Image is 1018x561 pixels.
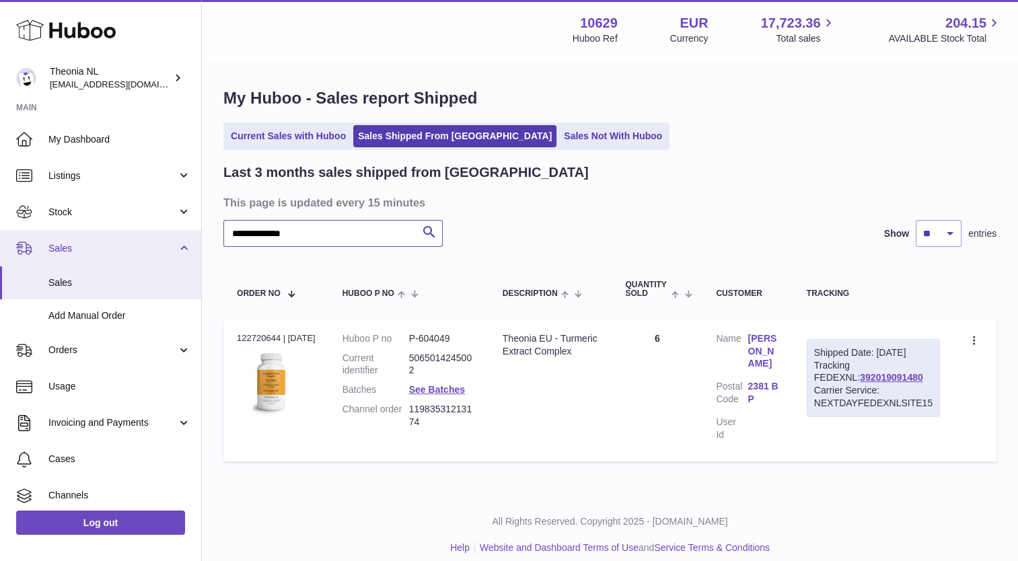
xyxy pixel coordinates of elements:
[48,416,177,429] span: Invoicing and Payments
[223,195,993,210] h3: This page is updated every 15 minutes
[237,332,316,344] div: 122720644 | [DATE]
[760,14,836,45] a: 17,723.36 Total sales
[654,542,770,553] a: Service Terms & Conditions
[409,352,476,377] dd: 5065014245002
[716,380,748,409] dt: Postal Code
[968,227,996,240] span: entries
[16,68,36,88] img: info@wholesomegoods.eu
[223,87,996,109] h1: My Huboo - Sales report Shipped
[16,511,185,535] a: Log out
[342,352,409,377] dt: Current identifier
[342,332,409,345] dt: Huboo P no
[884,227,909,240] label: Show
[680,14,708,32] strong: EUR
[450,542,470,553] a: Help
[226,125,351,147] a: Current Sales with Huboo
[409,332,476,345] dd: P-604049
[342,383,409,396] dt: Batches
[48,380,191,393] span: Usage
[748,380,779,406] a: 2381 BP
[814,346,933,359] div: Shipped Date: [DATE]
[409,384,465,395] a: See Batches
[48,133,191,146] span: My Dashboard
[573,32,618,45] div: Huboo Ref
[580,14,618,32] strong: 10629
[860,372,922,383] a: 392019091480
[237,348,304,416] img: 106291725893031.jpg
[480,542,639,553] a: Website and Dashboard Terms of Use
[50,79,198,89] span: [EMAIL_ADDRESS][DOMAIN_NAME]
[475,541,770,554] li: and
[716,289,779,298] div: Customer
[748,332,779,371] a: [PERSON_NAME]
[48,309,191,322] span: Add Manual Order
[48,489,191,502] span: Channels
[503,332,599,358] div: Theonia EU - Turmeric Extract Complex
[888,32,1002,45] span: AVAILABLE Stock Total
[213,515,1007,528] p: All Rights Reserved. Copyright 2025 - [DOMAIN_NAME]
[48,242,177,255] span: Sales
[503,289,558,298] span: Description
[48,453,191,465] span: Cases
[716,416,748,441] dt: User Id
[760,14,820,32] span: 17,723.36
[237,289,281,298] span: Order No
[48,170,177,182] span: Listings
[48,276,191,289] span: Sales
[807,339,940,417] div: Tracking FEDEXNL:
[814,384,933,410] div: Carrier Service: NEXTDAYFEDEXNLSITE15
[409,403,476,428] dd: 11983531213174
[342,289,394,298] span: Huboo P no
[342,403,409,428] dt: Channel order
[670,32,708,45] div: Currency
[807,289,940,298] div: Tracking
[625,280,667,298] span: Quantity Sold
[945,14,986,32] span: 204.15
[716,332,748,374] dt: Name
[50,65,171,91] div: Theonia NL
[888,14,1002,45] a: 204.15 AVAILABLE Stock Total
[48,344,177,357] span: Orders
[612,319,702,461] td: 6
[48,206,177,219] span: Stock
[776,32,836,45] span: Total sales
[223,163,589,182] h2: Last 3 months sales shipped from [GEOGRAPHIC_DATA]
[559,125,667,147] a: Sales Not With Huboo
[353,125,556,147] a: Sales Shipped From [GEOGRAPHIC_DATA]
